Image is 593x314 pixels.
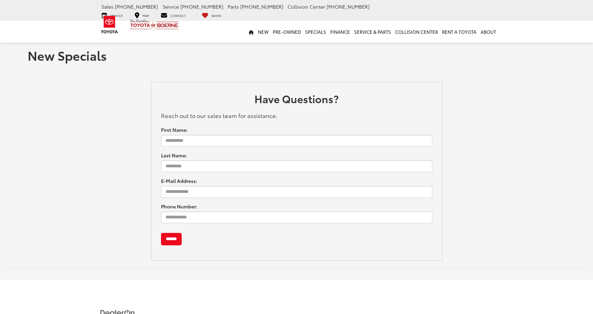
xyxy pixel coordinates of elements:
[97,11,128,18] a: Service
[197,11,227,18] a: My Saved Vehicles
[240,3,283,10] span: [PHONE_NUMBER]
[228,3,239,10] span: Parts
[28,48,565,62] h1: New Specials
[256,21,271,43] a: New
[328,21,352,43] a: Finance
[97,13,122,36] img: Toyota
[115,3,158,10] span: [PHONE_NUMBER]
[155,11,191,18] a: Contact
[161,177,197,184] label: E-Mail Address:
[180,3,223,10] span: [PHONE_NUMBER]
[303,21,328,43] a: Specials
[271,21,303,43] a: Pre-Owned
[247,21,256,43] a: Home
[440,21,479,43] a: Rent a Toyota
[161,111,432,119] p: Reach out to our sales team for assistance.
[161,152,187,159] label: Last Name:
[130,19,179,31] img: Vic Vaughan Toyota of Boerne
[161,93,432,108] h2: Have Questions?
[288,3,325,10] span: Collision Center
[479,21,498,43] a: About
[161,126,188,133] label: First Name:
[129,11,154,18] a: Map
[393,21,440,43] a: Collision Center
[163,3,179,10] span: Service
[161,203,197,210] label: Phone Number:
[352,21,393,43] a: Service & Parts: Opens in a new tab
[211,13,221,18] span: Saved
[326,3,370,10] span: [PHONE_NUMBER]
[101,3,113,10] span: Sales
